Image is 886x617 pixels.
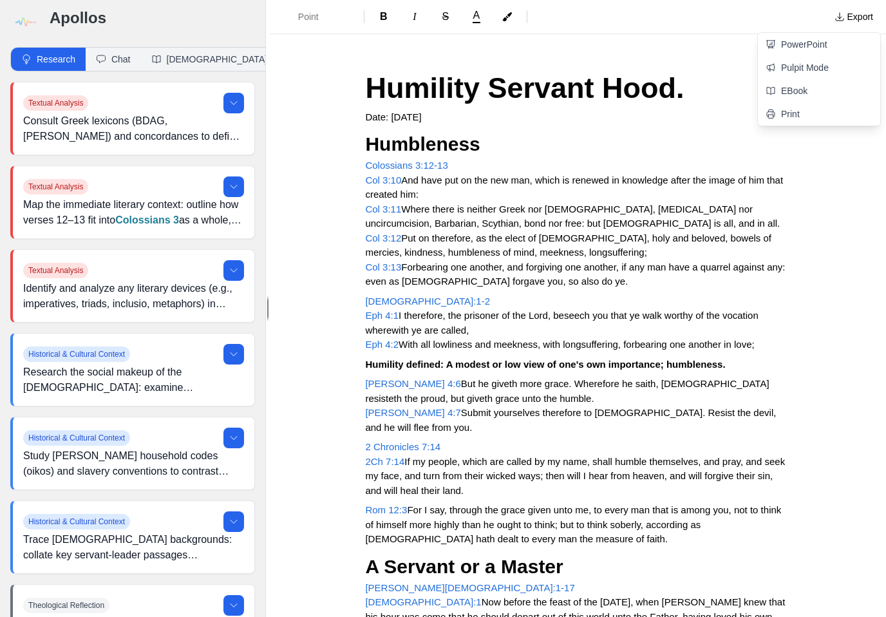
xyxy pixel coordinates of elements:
[758,33,880,56] a: PowerPoint
[758,102,880,126] a: Print
[758,56,880,79] a: Pulpit Mode
[822,553,871,602] iframe: Drift Widget Chat Controller
[827,6,881,27] button: Export
[757,32,881,126] div: Export
[758,79,880,102] a: EBook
